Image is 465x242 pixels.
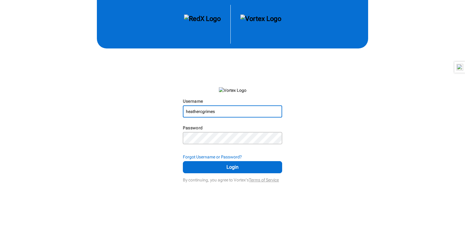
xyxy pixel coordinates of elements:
span: Login [190,164,274,171]
img: RedX Logo [184,15,221,34]
strong: Forgot Username or Password? [183,154,242,159]
div: By continuing, you agree to Vortex's [183,174,282,183]
button: Login [183,161,282,173]
a: Terms of Service [249,177,279,182]
img: Vortex Logo [219,87,246,93]
img: Vortex Logo [240,15,281,34]
label: Password [183,125,203,130]
label: Username [183,99,203,104]
div: Forgot Username or Password? [183,154,282,160]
